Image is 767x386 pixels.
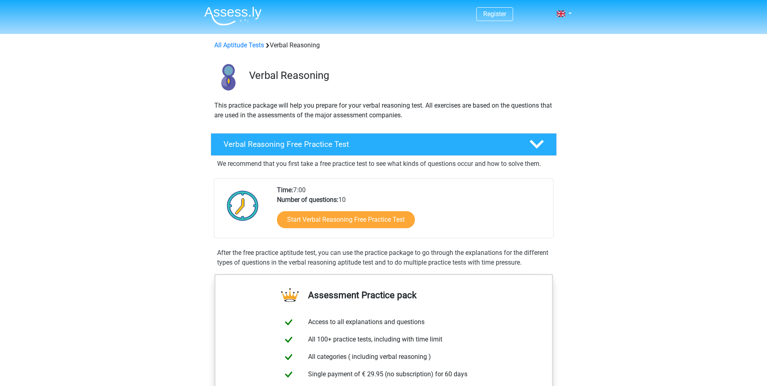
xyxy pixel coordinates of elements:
a: Start Verbal Reasoning Free Practice Test [277,211,415,228]
div: Verbal Reasoning [211,40,556,50]
a: Verbal Reasoning Free Practice Test [207,133,560,156]
h4: Verbal Reasoning Free Practice Test [224,140,516,149]
img: verbal reasoning [211,60,245,94]
b: Number of questions: [277,196,338,204]
p: This practice package will help you prepare for your verbal reasoning test. All exercises are bas... [214,101,553,120]
a: All Aptitude Tests [214,41,264,49]
div: After the free practice aptitude test, you can use the practice package to go through the explana... [214,248,554,267]
div: 7:00 10 [271,185,553,238]
a: Register [483,10,506,18]
p: We recommend that you first take a free practice test to see what kinds of questions occur and ho... [217,159,550,169]
h3: Verbal Reasoning [249,69,550,82]
img: Assessly [204,6,262,25]
img: Clock [222,185,263,226]
b: Time: [277,186,293,194]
